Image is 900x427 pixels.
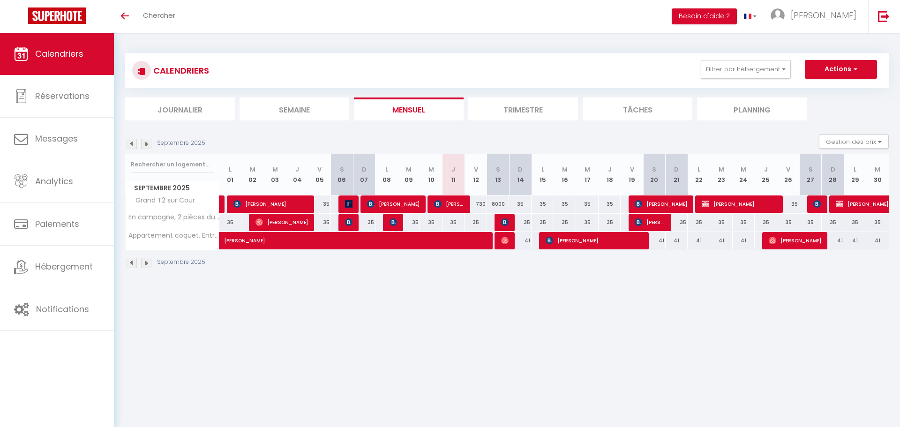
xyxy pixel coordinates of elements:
abbr: J [764,165,768,174]
div: 35 [353,214,375,231]
abbr: D [674,165,679,174]
img: logout [878,10,890,22]
abbr: S [496,165,500,174]
span: Calendriers [35,48,83,60]
th: 03 [264,154,286,195]
p: Septembre 2025 [157,139,205,148]
button: Actions [805,60,877,79]
abbr: J [451,165,455,174]
abbr: V [786,165,790,174]
div: 35 [308,195,331,213]
th: 20 [643,154,666,195]
span: [PERSON_NAME] [255,213,308,231]
li: Trimestre [468,97,578,120]
th: 07 [353,154,375,195]
th: 05 [308,154,331,195]
span: [PERSON_NAME] [635,195,687,213]
th: 10 [420,154,442,195]
th: 22 [688,154,710,195]
span: Réservations [35,90,90,102]
div: 41 [866,232,889,249]
th: 12 [465,154,487,195]
abbr: M [585,165,590,174]
div: 41 [688,232,710,249]
th: 25 [755,154,777,195]
th: 26 [777,154,800,195]
a: [PERSON_NAME] [219,195,224,213]
th: 24 [733,154,755,195]
div: 35 [442,214,465,231]
th: 23 [710,154,733,195]
span: [PERSON_NAME] [233,195,308,213]
span: Messages [35,133,78,144]
abbr: J [295,165,299,174]
abbr: L [229,165,232,174]
th: 27 [799,154,822,195]
div: 35 [420,214,442,231]
div: 35 [844,214,867,231]
div: 35 [733,214,755,231]
span: En campagne, 2 pièces duplex, arrivée autonome. [127,214,221,221]
div: 35 [755,214,777,231]
div: 35 [822,214,844,231]
a: [PERSON_NAME] [219,232,242,250]
abbr: L [541,165,544,174]
li: Journalier [125,97,235,120]
div: 41 [822,232,844,249]
div: 35 [509,195,532,213]
span: [PERSON_NAME] [390,213,397,231]
th: 15 [532,154,554,195]
th: 11 [442,154,465,195]
div: 35 [866,214,889,231]
li: Mensuel [354,97,464,120]
span: Paiements [35,218,79,230]
abbr: M [741,165,746,174]
div: 35 [397,214,420,231]
span: [PERSON_NAME] [367,195,420,213]
span: [PERSON_NAME] [769,232,821,249]
span: [PERSON_NAME] [501,232,509,249]
div: 35 [532,195,554,213]
th: 04 [286,154,308,195]
span: Chercher [143,10,175,20]
span: [PERSON_NAME] [434,195,464,213]
abbr: D [518,165,523,174]
span: Analytics [35,175,73,187]
abbr: M [719,165,724,174]
button: Filtrer par hébergement [701,60,791,79]
span: [PERSON_NAME] [345,213,352,231]
div: 35 [576,214,599,231]
abbr: S [340,165,344,174]
th: 02 [241,154,264,195]
th: 30 [866,154,889,195]
div: 35 [799,214,822,231]
span: [PERSON_NAME] [345,195,352,213]
div: 35 [599,214,621,231]
div: 35 [688,214,710,231]
li: Planning [697,97,807,120]
p: Septembre 2025 [157,258,205,267]
span: [PERSON_NAME] [813,195,821,213]
abbr: M [428,165,434,174]
div: 35 [465,214,487,231]
li: Tâches [583,97,692,120]
abbr: V [474,165,478,174]
th: 13 [487,154,510,195]
abbr: V [630,165,634,174]
div: 35 [777,214,800,231]
div: 41 [509,232,532,249]
img: ... [771,8,785,22]
th: 21 [666,154,688,195]
abbr: S [652,165,656,174]
h3: CALENDRIERS [151,60,209,81]
span: [PERSON_NAME] [501,213,509,231]
li: Semaine [240,97,349,120]
abbr: M [562,165,568,174]
span: [PERSON_NAME] [702,195,777,213]
th: 19 [621,154,643,195]
span: Hébergement [35,261,93,272]
div: 41 [666,232,688,249]
div: 41 [643,232,666,249]
button: Gestion des prix [819,135,889,149]
abbr: L [697,165,700,174]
